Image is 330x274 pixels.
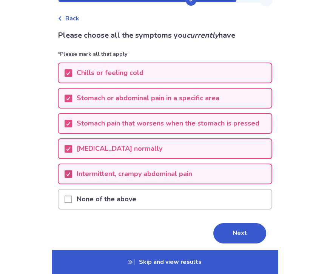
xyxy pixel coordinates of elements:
[72,89,224,108] p: Stomach or abdominal pain in a specific area
[72,139,167,158] p: [MEDICAL_DATA] normally
[58,30,272,41] p: Please choose all the symptoms you have
[213,223,266,243] button: Next
[72,164,197,184] p: Intermittent, crampy abdominal pain
[72,190,141,209] p: None of the above
[72,63,148,83] p: Chills or feeling cold
[52,250,278,274] p: Skip and view results
[187,30,219,40] i: currently
[72,114,264,133] p: Stomach pain that worsens when the stomach is pressed
[58,50,272,63] p: *Please mark all that apply
[65,14,79,23] span: Back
